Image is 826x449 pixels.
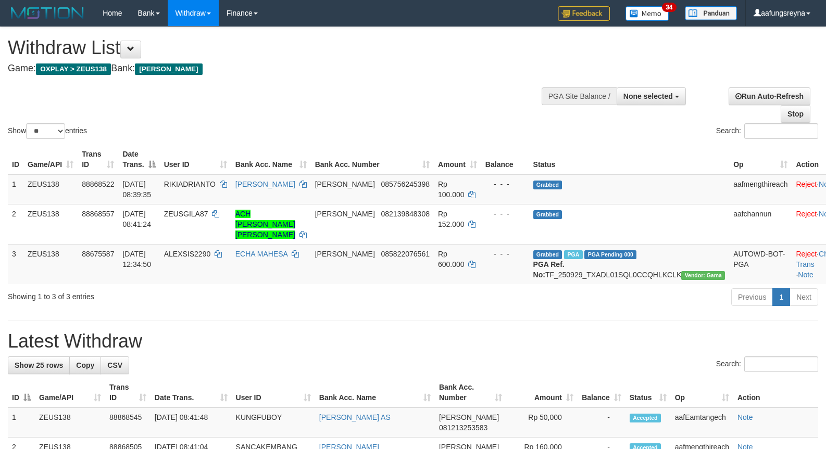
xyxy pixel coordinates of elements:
[8,356,70,374] a: Show 25 rows
[729,87,810,105] a: Run Auto-Refresh
[796,180,817,188] a: Reject
[118,145,159,174] th: Date Trans.: activate to sort column descending
[558,6,610,21] img: Feedback.jpg
[485,179,525,189] div: - - -
[439,424,487,432] span: Copy 081213253583 to clipboard
[438,250,465,268] span: Rp 600.000
[716,123,818,139] label: Search:
[8,407,35,438] td: 1
[564,250,582,259] span: Marked by aafpengsreynich
[82,210,114,218] span: 88868557
[662,3,676,12] span: 34
[533,210,562,219] span: Grabbed
[485,209,525,219] div: - - -
[796,250,817,258] a: Reject
[164,210,208,218] span: ZEUSGILA87
[578,378,625,407] th: Balance: activate to sort column ascending
[23,145,78,174] th: Game/API: activate to sort column ascending
[435,378,506,407] th: Bank Acc. Number: activate to sort column ascending
[8,145,23,174] th: ID
[8,331,818,352] h1: Latest Withdraw
[716,356,818,372] label: Search:
[685,6,737,20] img: panduan.png
[69,356,101,374] a: Copy
[796,210,817,218] a: Reject
[729,244,792,284] td: AUTOWD-BOT-PGA
[671,407,733,438] td: aafEamtangech
[729,174,792,204] td: aafmengthireach
[506,407,578,438] td: Rp 50,000
[729,145,792,174] th: Op: activate to sort column ascending
[319,413,391,421] a: [PERSON_NAME] AS
[481,145,529,174] th: Balance
[737,413,753,421] a: Note
[438,180,465,199] span: Rp 100.000
[235,210,295,239] a: ACH [PERSON_NAME] [PERSON_NAME]
[23,244,78,284] td: ZEUS138
[506,378,578,407] th: Amount: activate to sort column ascending
[8,63,540,74] h4: Game: Bank:
[533,260,565,279] b: PGA Ref. No:
[8,174,23,204] td: 1
[164,250,211,258] span: ALEXSIS2290
[381,250,430,258] span: Copy 085822076561 to clipboard
[231,145,311,174] th: Bank Acc. Name: activate to sort column ascending
[729,204,792,244] td: aafchannun
[26,123,65,139] select: Showentries
[625,6,669,21] img: Button%20Memo.svg
[617,87,686,105] button: None selected
[671,378,733,407] th: Op: activate to sort column ascending
[160,145,231,174] th: User ID: activate to sort column ascending
[82,180,114,188] span: 88868522
[681,271,725,280] span: Vendor URL: https://trx31.1velocity.biz
[315,210,375,218] span: [PERSON_NAME]
[542,87,617,105] div: PGA Site Balance /
[235,250,287,258] a: ECHA MAHESA
[529,244,730,284] td: TF_250929_TXADL01SQL0CCQHLKCLK
[798,271,814,279] a: Note
[315,250,375,258] span: [PERSON_NAME]
[533,181,562,189] span: Grabbed
[122,180,151,199] span: [DATE] 08:39:35
[578,407,625,438] td: -
[790,288,818,306] a: Next
[76,361,94,369] span: Copy
[8,123,87,139] label: Show entries
[101,356,129,374] a: CSV
[35,407,105,438] td: ZEUS138
[584,250,636,259] span: PGA Pending
[533,250,562,259] span: Grabbed
[235,180,295,188] a: [PERSON_NAME]
[733,378,818,407] th: Action
[744,123,818,139] input: Search:
[122,210,151,228] span: [DATE] 08:41:24
[35,378,105,407] th: Game/API: activate to sort column ascending
[232,378,315,407] th: User ID: activate to sort column ascending
[151,407,232,438] td: [DATE] 08:41:48
[529,145,730,174] th: Status
[151,378,232,407] th: Date Trans.: activate to sort column ascending
[381,210,430,218] span: Copy 082139848308 to clipboard
[781,105,810,123] a: Stop
[434,145,481,174] th: Amount: activate to sort column ascending
[438,210,465,228] span: Rp 152.000
[164,180,216,188] span: RIKIADRIANTO
[23,174,78,204] td: ZEUS138
[315,378,435,407] th: Bank Acc. Name: activate to sort column ascending
[232,407,315,438] td: KUNGFUBOY
[8,204,23,244] td: 2
[8,37,540,58] h1: Withdraw List
[623,92,673,100] span: None selected
[8,378,35,407] th: ID: activate to sort column descending
[381,180,430,188] span: Copy 085756245398 to clipboard
[8,244,23,284] td: 3
[744,356,818,372] input: Search:
[439,413,499,421] span: [PERSON_NAME]
[82,250,114,258] span: 88675587
[8,287,336,302] div: Showing 1 to 3 of 3 entries
[107,361,122,369] span: CSV
[15,361,63,369] span: Show 25 rows
[78,145,118,174] th: Trans ID: activate to sort column ascending
[625,378,671,407] th: Status: activate to sort column ascending
[135,63,202,75] span: [PERSON_NAME]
